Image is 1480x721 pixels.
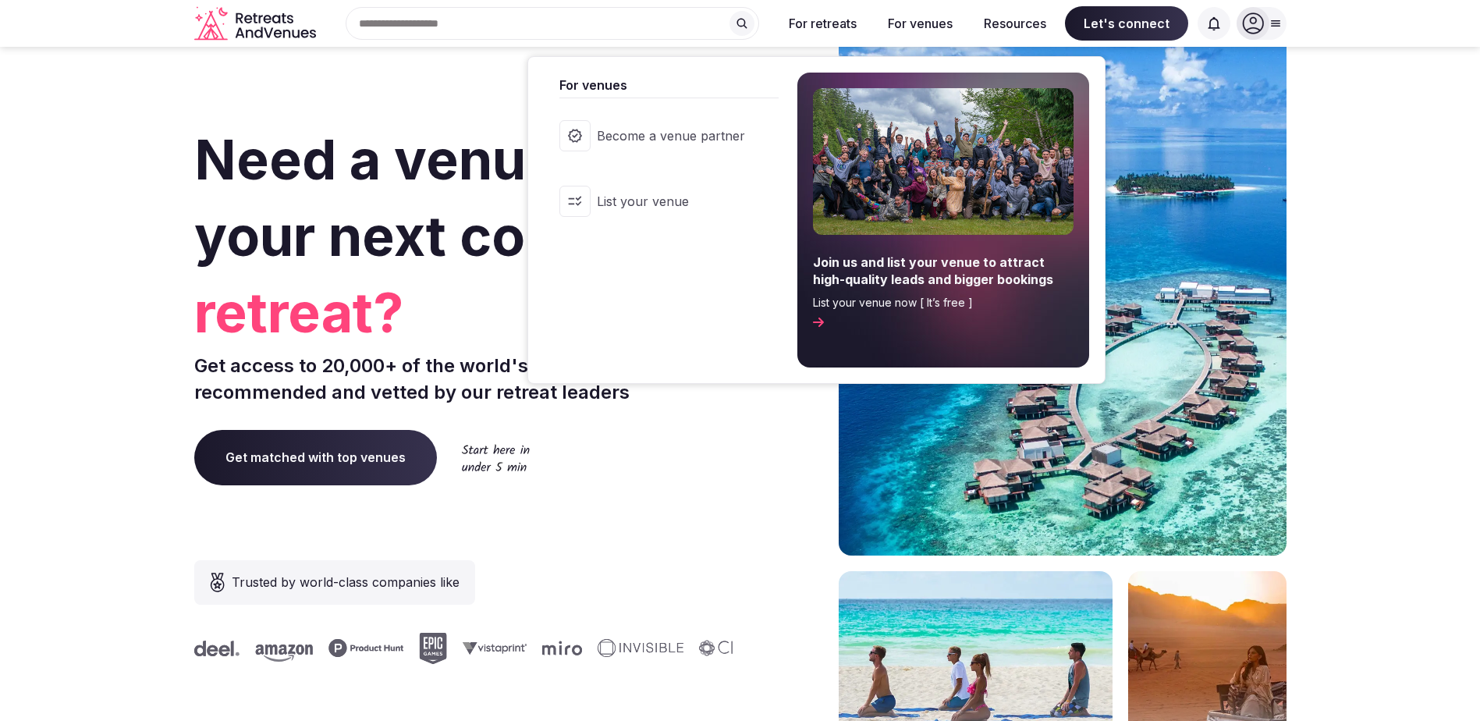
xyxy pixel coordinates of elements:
p: Get access to 20,000+ of the world's top retreat venues recommended and vetted by our retreat lea... [194,353,734,405]
a: Become a venue partner [544,105,778,167]
span: Become a venue partner [597,127,745,144]
svg: Miro company logo [539,641,579,655]
svg: Invisible company logo [594,639,680,658]
a: Get matched with top venues [194,430,437,485]
svg: Retreats and Venues company logo [194,6,319,41]
svg: Vistaprint company logo [460,641,524,655]
span: For venues [559,76,778,94]
span: Trusted by world-class companies like [232,573,460,591]
svg: Deel company logo [191,641,236,656]
img: Start here in under 5 min [462,444,530,471]
span: Let's connect [1065,6,1188,41]
button: For venues [875,6,965,41]
span: List your venue now [ It’s free ] [813,295,1074,311]
img: For venues [813,88,1074,235]
span: retreat? [194,275,734,351]
svg: Epic Games company logo [416,633,444,664]
span: Join us and list your venue to attract high-quality leads and bigger bookings [813,254,1074,289]
button: For retreats [776,6,869,41]
button: Resources [971,6,1059,41]
a: Visit the homepage [194,6,319,41]
span: List your venue [597,193,745,210]
span: Need a venue for your next company [194,126,707,269]
a: Join us and list your venue to attract high-quality leads and bigger bookingsList your venue now ... [797,73,1089,368]
a: List your venue [544,170,778,233]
